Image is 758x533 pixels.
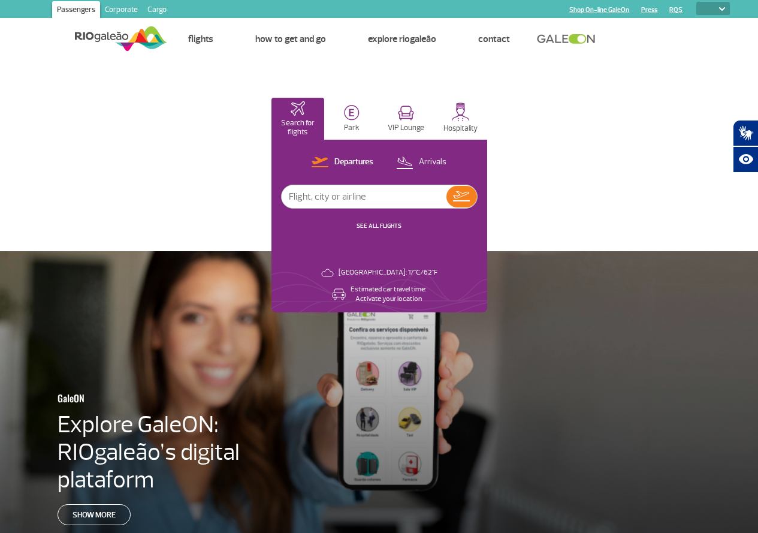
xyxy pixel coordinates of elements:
p: VIP Lounge [388,124,424,133]
button: VIP Lounge [380,98,433,140]
div: Plugin de acessibilidade da Hand Talk. [733,120,758,173]
a: Passengers [52,1,100,20]
img: hospitality.svg [451,103,470,121]
a: Contact [478,33,510,45]
p: Estimated car travel time: Activate your location [351,285,426,304]
img: vipRoom.svg [398,106,414,121]
p: Park [344,124,360,133]
button: Abrir recursos assistivos. [733,146,758,173]
button: Departures [308,155,377,170]
button: Hospitality [434,98,487,140]
a: RQS [669,6,682,14]
a: Corporate [100,1,143,20]
button: Search for flights [271,98,325,140]
p: [GEOGRAPHIC_DATA]: 17°C/62°F [339,268,437,278]
a: How to get and go [255,33,326,45]
a: Shop On-line GaleOn [569,6,629,14]
button: SEE ALL FLIGHTS [353,221,405,231]
a: Show more [58,504,131,525]
input: Flight, city or airline [282,185,446,208]
h3: GaleON [58,386,258,411]
button: Arrivals [392,155,450,170]
a: SEE ALL FLIGHTS [357,222,401,230]
a: Cargo [143,1,171,20]
p: Departures [334,156,373,168]
p: Hospitality [443,124,478,133]
img: airplaneHomeActive.svg [291,101,305,116]
button: Park [325,98,379,140]
p: Arrivals [419,156,446,168]
p: Search for flights [277,119,319,137]
a: Press [641,6,657,14]
a: Flights [188,33,213,45]
button: Abrir tradutor de língua de sinais. [733,120,758,146]
img: carParkingHome.svg [344,105,360,121]
h4: Explore GaleON: RIOgaleão’s digital plataform [58,411,248,493]
a: Explore RIOgaleão [368,33,436,45]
